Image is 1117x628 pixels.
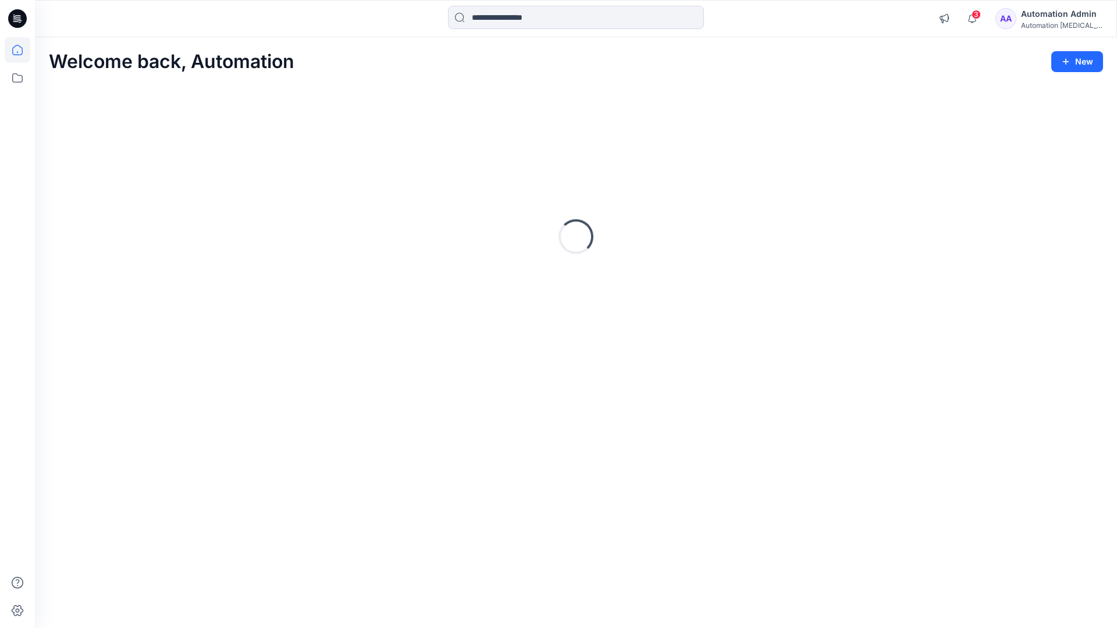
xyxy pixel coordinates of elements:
[972,10,981,19] span: 3
[995,8,1016,29] div: AA
[1021,21,1102,30] div: Automation [MEDICAL_DATA]...
[1021,7,1102,21] div: Automation Admin
[1051,51,1103,72] button: New
[49,51,294,73] h2: Welcome back, Automation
